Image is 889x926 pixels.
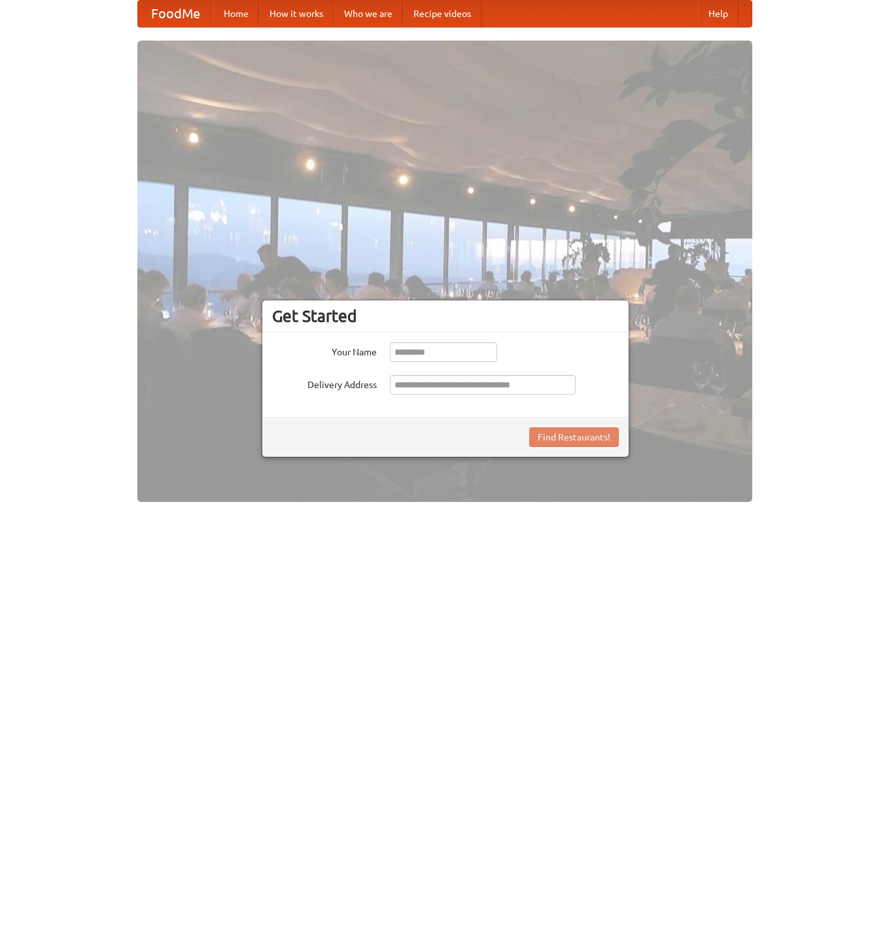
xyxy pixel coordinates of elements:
[334,1,403,27] a: Who we are
[529,427,619,447] button: Find Restaurants!
[259,1,334,27] a: How it works
[213,1,259,27] a: Home
[272,306,619,326] h3: Get Started
[698,1,739,27] a: Help
[403,1,481,27] a: Recipe videos
[272,342,377,359] label: Your Name
[138,1,213,27] a: FoodMe
[272,375,377,391] label: Delivery Address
